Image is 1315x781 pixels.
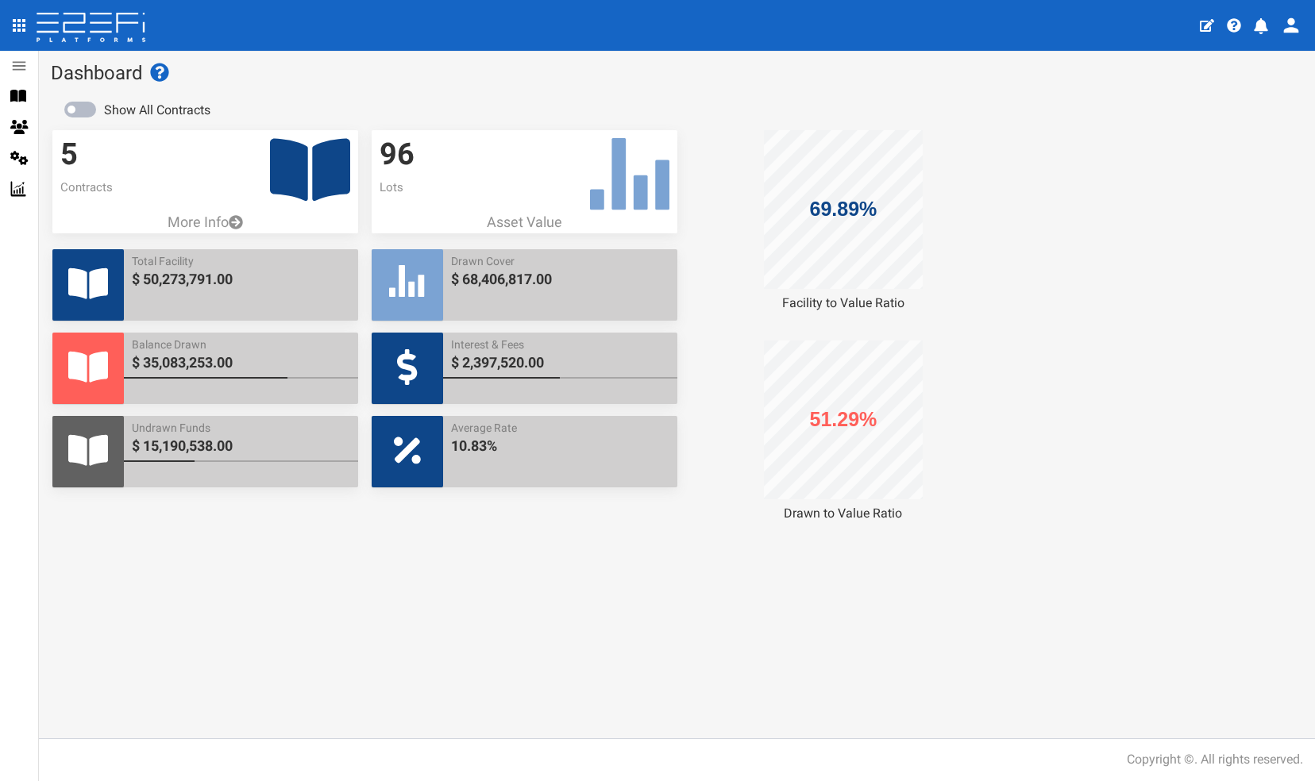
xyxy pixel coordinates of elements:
[51,63,1303,83] h1: Dashboard
[132,253,350,269] span: Total Facility
[372,212,677,233] p: Asset Value
[451,337,669,352] span: Interest & Fees
[132,436,350,456] span: $ 15,190,538.00
[60,138,350,171] h3: 5
[132,269,350,290] span: $ 50,273,791.00
[451,352,669,373] span: $ 2,397,520.00
[451,253,669,269] span: Drawn Cover
[132,352,350,373] span: $ 35,083,253.00
[132,420,350,436] span: Undrawn Funds
[52,212,358,233] a: More Info
[60,179,350,196] p: Contracts
[1127,751,1303,769] div: Copyright ©. All rights reserved.
[451,436,669,456] span: 10.83%
[451,269,669,290] span: $ 68,406,817.00
[451,420,669,436] span: Average Rate
[691,294,997,313] div: Facility to Value Ratio
[380,179,669,196] p: Lots
[380,138,669,171] h3: 96
[104,102,210,120] label: Show All Contracts
[132,337,350,352] span: Balance Drawn
[691,505,997,523] div: Drawn to Value Ratio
